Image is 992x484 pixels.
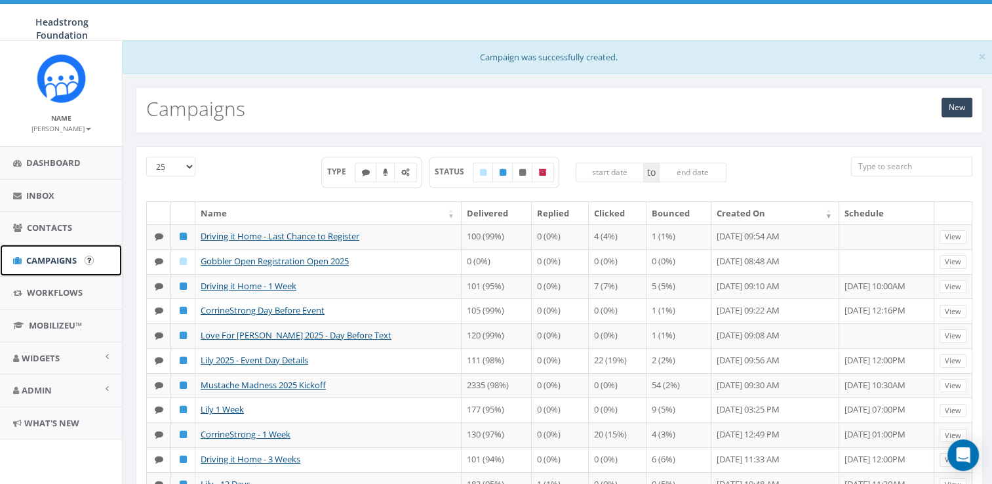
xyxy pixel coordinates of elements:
i: Published [180,430,187,439]
i: Text SMS [155,306,163,315]
input: start date [576,163,644,182]
td: [DATE] 09:10 AM [711,274,839,299]
td: 0 (0%) [589,447,646,472]
td: 101 (94%) [462,447,532,472]
a: View [940,354,966,368]
td: [DATE] 12:00PM [839,447,934,472]
td: 0 (0%) [589,249,646,274]
a: Lily 1 Week [201,403,244,415]
label: Draft [473,163,494,182]
td: [DATE] 09:30 AM [711,373,839,398]
td: 20 (15%) [589,422,646,447]
i: Published [180,405,187,414]
td: 105 (99%) [462,298,532,323]
input: Type to search [851,157,972,176]
label: Archived [532,163,554,182]
td: 4 (4%) [589,224,646,249]
i: Text SMS [155,232,163,241]
span: TYPE [327,166,355,177]
td: 22 (19%) [589,348,646,373]
i: Text SMS [155,430,163,439]
td: 0 (0%) [462,249,532,274]
label: Published [492,163,513,182]
td: [DATE] 11:33 AM [711,447,839,472]
span: Contacts [27,222,72,233]
td: 177 (95%) [462,397,532,422]
td: 0 (0%) [532,274,589,299]
td: [DATE] 09:54 AM [711,224,839,249]
td: 1 (1%) [646,323,711,348]
span: What's New [24,417,79,429]
span: Campaigns [26,254,77,266]
button: Close [978,50,986,64]
a: View [940,404,966,418]
td: 130 (97%) [462,422,532,447]
td: [DATE] 09:08 AM [711,323,839,348]
td: 0 (0%) [532,249,589,274]
label: Automated Message [394,163,417,182]
td: 7 (7%) [589,274,646,299]
span: STATUS [435,166,473,177]
a: CorrineStrong - 1 Week [201,428,290,440]
i: Draft [180,257,187,266]
i: Text SMS [155,257,163,266]
input: Submit [85,256,94,265]
label: Unpublished [512,163,533,182]
td: 9 (5%) [646,397,711,422]
td: [DATE] 01:00PM [839,422,934,447]
td: 4 (3%) [646,422,711,447]
td: [DATE] 09:22 AM [711,298,839,323]
span: Headstrong Foundation [35,16,89,41]
td: 0 (0%) [589,397,646,422]
th: Name: activate to sort column ascending [195,202,462,225]
a: Mustache Madness 2025 Kickoff [201,379,326,391]
td: 0 (0%) [532,348,589,373]
td: [DATE] 07:00PM [839,397,934,422]
label: Text SMS [355,163,377,182]
td: 6 (6%) [646,447,711,472]
img: Rally_platform_Icon_1.png [37,54,86,103]
i: Published [180,282,187,291]
th: Clicked [589,202,646,225]
a: View [940,305,966,319]
i: Published [180,356,187,365]
i: Text SMS [155,331,163,340]
td: [DATE] 12:00PM [839,348,934,373]
span: Widgets [22,352,60,364]
small: Name [51,113,71,123]
label: Ringless Voice Mail [376,163,395,182]
a: View [940,329,966,343]
th: Delivered [462,202,532,225]
td: 1 (1%) [646,298,711,323]
td: 0 (0%) [589,323,646,348]
td: 0 (0%) [589,298,646,323]
a: [PERSON_NAME] [31,122,91,134]
td: [DATE] 10:00AM [839,274,934,299]
span: Dashboard [26,157,81,169]
th: Schedule [839,202,934,225]
span: Admin [22,384,52,396]
a: View [940,230,966,244]
td: 120 (99%) [462,323,532,348]
span: Workflows [27,287,83,298]
div: Open Intercom Messenger [947,439,979,471]
i: Text SMS [155,381,163,390]
i: Published [180,331,187,340]
a: View [940,280,966,294]
a: Lily 2025 - Event Day Details [201,354,308,366]
td: 0 (0%) [532,373,589,398]
td: 101 (95%) [462,274,532,299]
span: Inbox [26,190,54,201]
a: Driving it Home - Last Chance to Register [201,230,359,242]
span: × [978,47,986,66]
td: 111 (98%) [462,348,532,373]
i: Text SMS [155,282,163,291]
small: [PERSON_NAME] [31,124,91,133]
a: Driving it Home - 1 Week [201,280,296,292]
a: Gobbler Open Registration Open 2025 [201,255,349,267]
i: Published [180,232,187,241]
th: Bounced [646,202,711,225]
i: Text SMS [362,169,370,176]
i: Published [180,306,187,315]
td: 0 (0%) [532,397,589,422]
